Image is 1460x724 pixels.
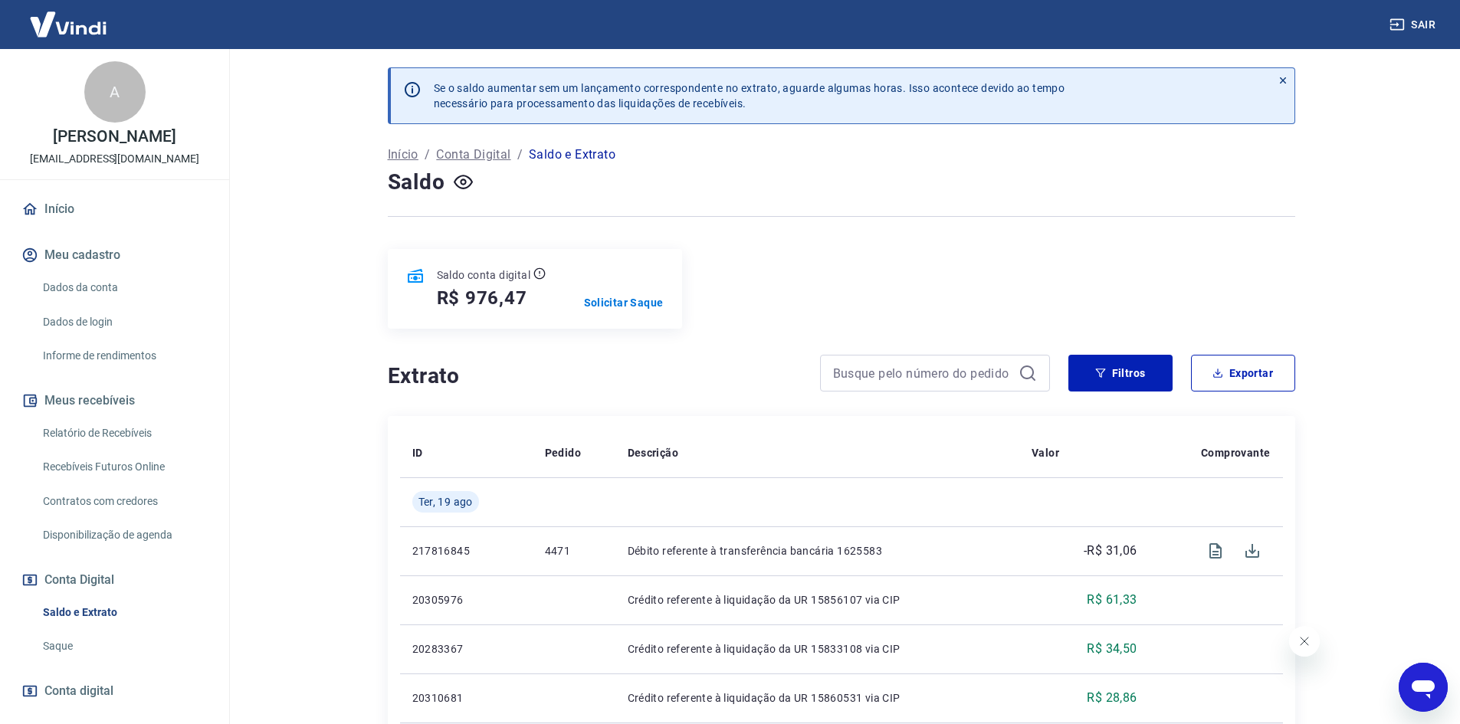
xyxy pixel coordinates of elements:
[44,680,113,702] span: Conta digital
[18,563,211,597] button: Conta Digital
[1087,689,1137,707] p: R$ 28,86
[18,1,118,48] img: Vindi
[437,267,531,283] p: Saldo conta digital
[30,151,199,167] p: [EMAIL_ADDRESS][DOMAIN_NAME]
[388,361,802,391] h4: Extrato
[37,519,211,551] a: Disponibilização de agenda
[1201,445,1270,460] p: Comprovante
[1084,542,1137,560] p: -R$ 31,06
[18,238,211,272] button: Meu cadastro
[1191,355,1295,391] button: Exportar
[18,192,211,226] a: Início
[37,306,211,338] a: Dados de login
[1399,663,1448,712] iframe: Botão para abrir a janela de mensagens
[37,418,211,449] a: Relatório de Recebíveis
[37,631,211,662] a: Saque
[437,286,527,310] h5: R$ 976,47
[517,146,523,164] p: /
[628,592,1007,608] p: Crédito referente à liquidação da UR 15856107 via CIP
[412,690,520,706] p: 20310681
[628,445,679,460] p: Descrição
[37,486,211,517] a: Contratos com credores
[18,674,211,708] a: Conta digital
[1289,626,1320,657] iframe: Fechar mensagem
[425,146,430,164] p: /
[37,451,211,483] a: Recebíveis Futuros Online
[628,641,1007,657] p: Crédito referente à liquidação da UR 15833108 via CIP
[53,129,176,145] p: [PERSON_NAME]
[1068,355,1173,391] button: Filtros
[628,543,1007,559] p: Débito referente à transferência bancária 1625583
[584,295,664,310] a: Solicitar Saque
[412,445,423,460] p: ID
[388,167,445,198] h4: Saldo
[434,80,1065,111] p: Se o saldo aumentar sem um lançamento correspondente no extrato, aguarde algumas horas. Isso acon...
[388,146,418,164] a: Início
[545,445,581,460] p: Pedido
[529,146,615,164] p: Saldo e Extrato
[1032,445,1059,460] p: Valor
[436,146,510,164] a: Conta Digital
[833,362,1012,385] input: Busque pelo número do pedido
[1087,591,1137,609] p: R$ 61,33
[1087,640,1137,658] p: R$ 34,50
[18,384,211,418] button: Meus recebíveis
[628,690,1007,706] p: Crédito referente à liquidação da UR 15860531 via CIP
[412,641,520,657] p: 20283367
[412,592,520,608] p: 20305976
[412,543,520,559] p: 217816845
[545,543,603,559] p: 4471
[84,61,146,123] div: A
[1386,11,1442,39] button: Sair
[37,340,211,372] a: Informe de rendimentos
[9,11,129,23] span: Olá! Precisa de ajuda?
[1197,532,1234,569] span: Visualizar
[37,272,211,303] a: Dados da conta
[1234,532,1271,569] span: Download
[37,597,211,628] a: Saldo e Extrato
[418,494,473,509] span: Ter, 19 ago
